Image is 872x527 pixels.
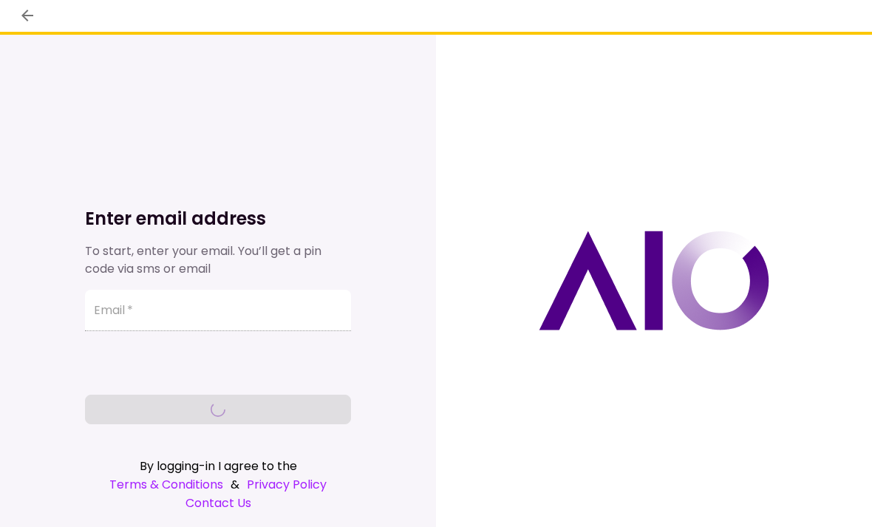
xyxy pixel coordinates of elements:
[539,231,769,330] img: AIO logo
[85,207,351,231] h1: Enter email address
[247,475,327,494] a: Privacy Policy
[85,494,351,512] a: Contact Us
[109,475,223,494] a: Terms & Conditions
[85,457,351,475] div: By logging-in I agree to the
[15,3,40,28] button: back
[85,475,351,494] div: &
[85,242,351,278] div: To start, enter your email. You’ll get a pin code via sms or email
